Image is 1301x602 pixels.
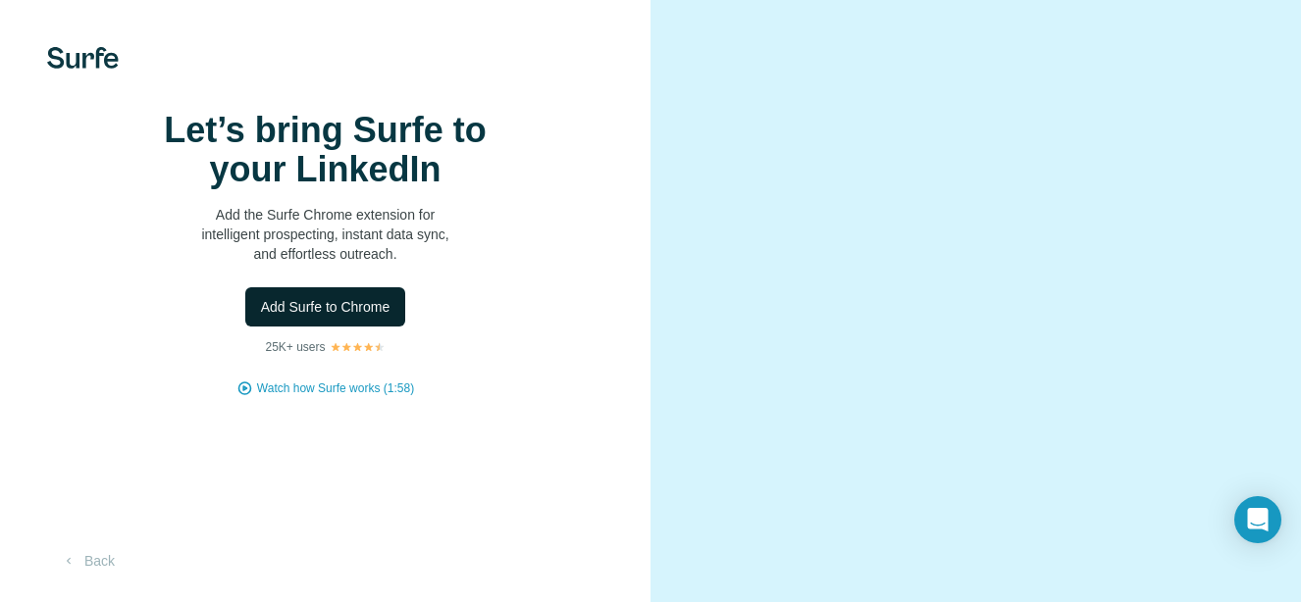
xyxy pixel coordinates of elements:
button: Watch how Surfe works (1:58) [257,379,414,397]
button: Back [47,543,129,578]
span: Add Surfe to Chrome [261,297,390,317]
img: Surfe's logo [47,47,119,69]
p: Add the Surfe Chrome extension for intelligent prospecting, instant data sync, and effortless out... [130,205,522,264]
img: Rating Stars [330,341,386,353]
button: Add Surfe to Chrome [245,287,406,326]
div: Open Intercom Messenger [1234,496,1281,543]
h1: Let’s bring Surfe to your LinkedIn [130,111,522,189]
p: 25K+ users [265,338,325,356]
